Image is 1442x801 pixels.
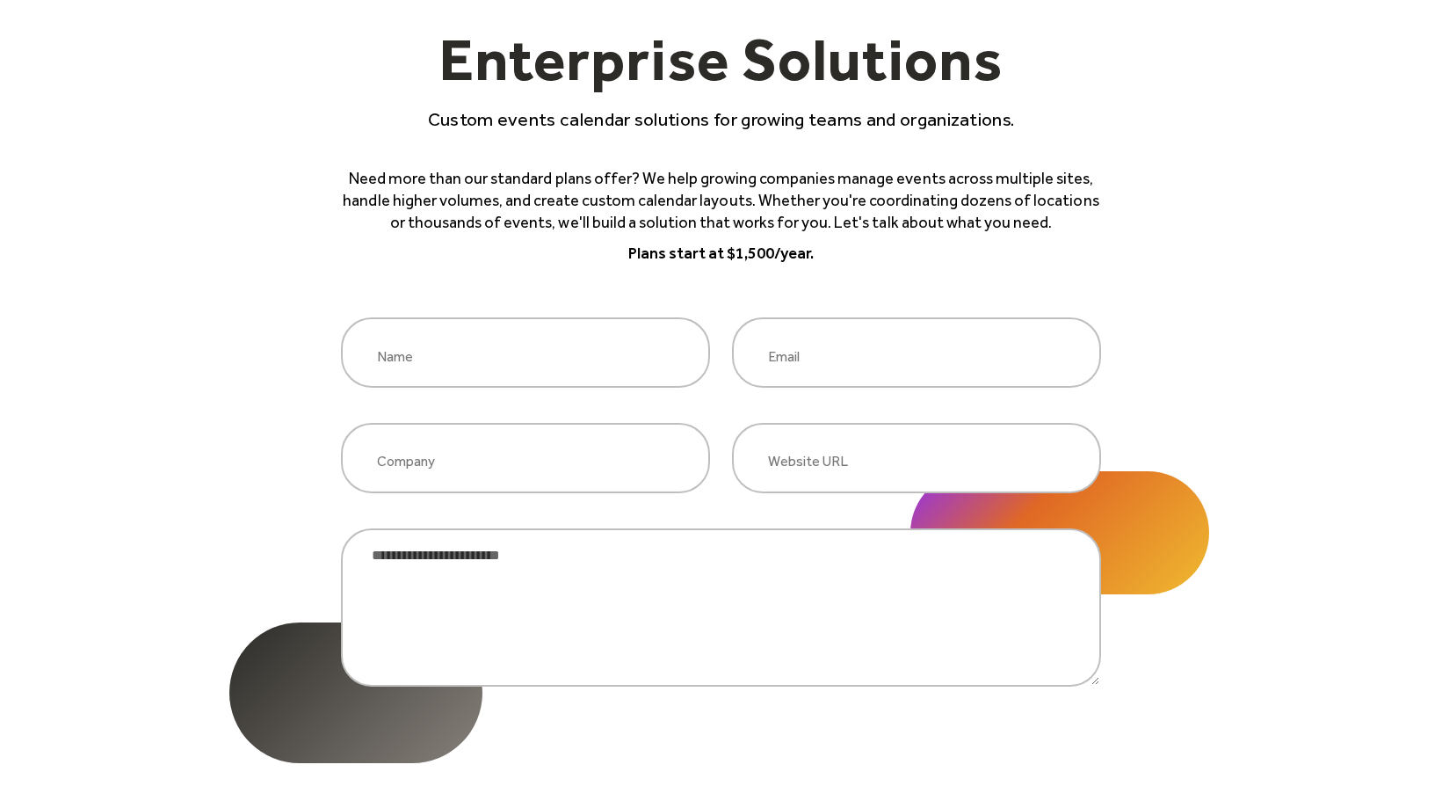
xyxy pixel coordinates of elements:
p: Plans start at $1,500/year. [341,243,1101,265]
h1: Enterprise Solutions [341,29,1101,106]
iframe: reCAPTCHA [588,722,855,790]
p: Need more than our standard plans offer? We help growing companies manage events across multiple ... [341,168,1101,235]
p: Custom events calendar solutions for growing teams and organizations. [341,106,1101,132]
